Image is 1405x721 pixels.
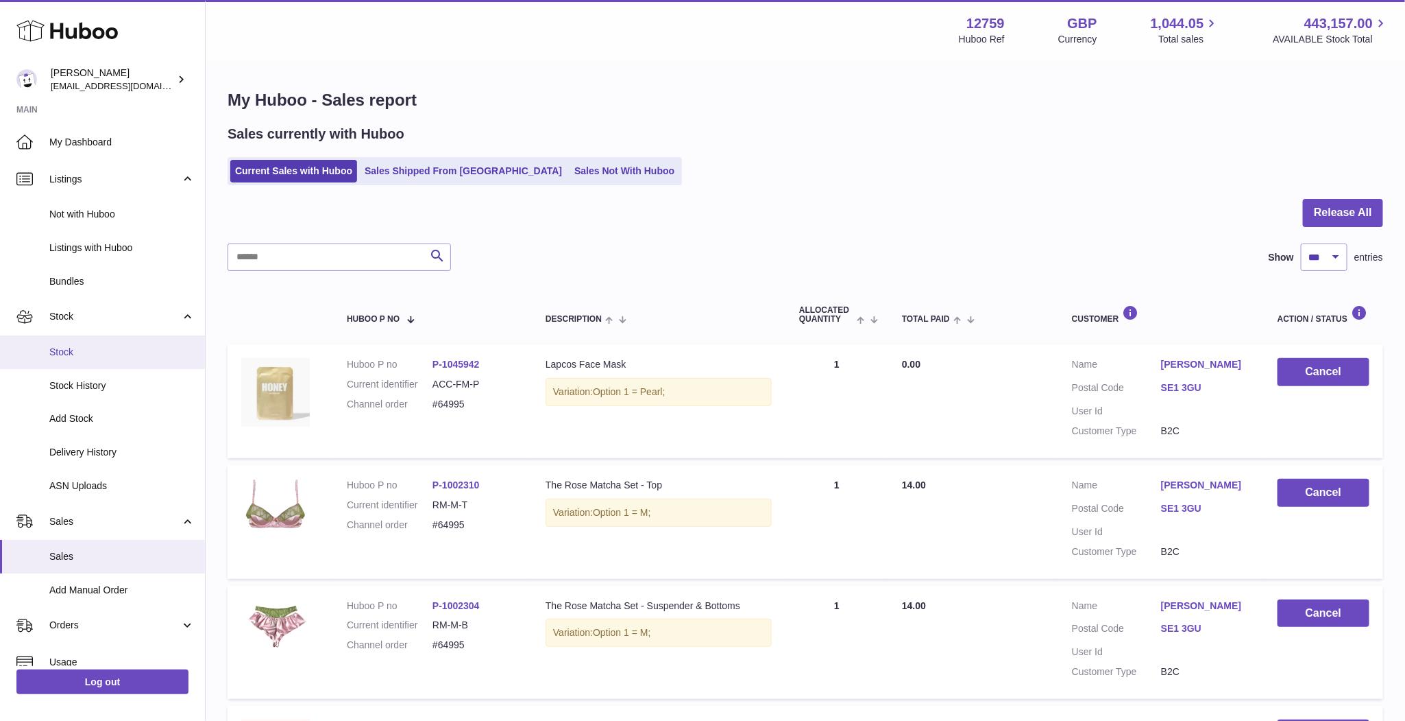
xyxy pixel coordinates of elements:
a: Log out [16,670,188,694]
span: Option 1 = Pearl; [593,386,665,397]
span: My Dashboard [49,136,195,149]
span: Huboo P no [347,315,400,324]
td: 1 [785,586,888,700]
dt: Current identifier [347,499,432,512]
div: Variation: [546,499,772,527]
dt: Postal Code [1072,622,1161,639]
div: Currency [1058,33,1097,46]
div: Variation: [546,619,772,647]
span: Total paid [902,315,950,324]
div: Huboo Ref [959,33,1005,46]
a: SE1 3GU [1161,381,1250,394]
span: AVAILABLE Stock Total [1273,33,1389,46]
span: Listings with Huboo [49,241,195,255]
span: Listings [49,173,180,186]
dt: User Id [1072,405,1161,418]
a: P-1002304 [432,600,480,611]
span: Usage [49,656,195,669]
span: Add Stock [49,412,195,425]
a: [PERSON_NAME] [1161,358,1250,371]
dd: RM-M-B [432,619,518,632]
img: adeb411a91bdaae352a14754c9b6b44cf6bc4a6cbd5f9057fd2ae437c41a825e_jpeg.webp [241,358,310,427]
dd: #64995 [432,398,518,411]
img: 127591725233206.jpg [241,479,310,530]
span: entries [1354,251,1383,264]
button: Release All [1303,199,1383,227]
h2: Sales currently with Huboo [228,125,404,143]
a: Sales Shipped From [GEOGRAPHIC_DATA] [360,160,567,182]
button: Cancel [1278,358,1369,386]
a: [PERSON_NAME] [1161,600,1250,613]
dd: RM-M-T [432,499,518,512]
span: Option 1 = M; [593,507,650,518]
span: Bundles [49,275,195,288]
img: 127591725233254.jpg [241,600,310,651]
span: Stock History [49,379,195,392]
div: [PERSON_NAME] [51,67,174,93]
strong: 12759 [966,14,1005,33]
span: Stock [49,310,180,323]
div: The Rose Matcha Set - Top [546,479,772,492]
dd: #64995 [432,639,518,652]
dd: ACC-FM-P [432,378,518,391]
div: Customer [1072,305,1250,324]
span: Description [546,315,602,324]
a: SE1 3GU [1161,622,1250,635]
dd: B2C [1161,545,1250,558]
dt: User Id [1072,525,1161,539]
span: Orders [49,619,180,632]
a: 1,044.05 Total sales [1151,14,1220,46]
dt: User Id [1072,646,1161,659]
a: P-1045942 [432,359,480,370]
a: SE1 3GU [1161,502,1250,515]
div: Lapcos Face Mask [546,358,772,371]
div: The Rose Matcha Set - Suspender & Bottoms [546,600,772,613]
dt: Name [1072,358,1161,375]
dt: Postal Code [1072,502,1161,519]
a: P-1002310 [432,480,480,490]
dt: Huboo P no [347,358,432,371]
a: [PERSON_NAME] [1161,479,1250,492]
span: Option 1 = M; [593,627,650,638]
span: ALLOCATED Quantity [799,306,853,324]
span: Not with Huboo [49,208,195,221]
span: Sales [49,550,195,563]
dt: Customer Type [1072,665,1161,678]
span: 443,157.00 [1304,14,1373,33]
span: Add Manual Order [49,584,195,597]
dt: Customer Type [1072,545,1161,558]
dt: Channel order [347,398,432,411]
dt: Postal Code [1072,381,1161,398]
td: 1 [785,344,888,458]
dt: Huboo P no [347,600,432,613]
dt: Channel order [347,519,432,532]
strong: GBP [1067,14,1097,33]
div: Variation: [546,378,772,406]
span: [EMAIL_ADDRESS][DOMAIN_NAME] [51,80,201,91]
span: 14.00 [902,600,926,611]
span: 1,044.05 [1151,14,1204,33]
dt: Name [1072,479,1161,495]
button: Cancel [1278,479,1369,507]
h1: My Huboo - Sales report [228,89,1383,111]
div: Action / Status [1278,305,1369,324]
dt: Huboo P no [347,479,432,492]
dt: Current identifier [347,378,432,391]
dt: Name [1072,600,1161,616]
a: Current Sales with Huboo [230,160,357,182]
dt: Current identifier [347,619,432,632]
dt: Channel order [347,639,432,652]
span: Delivery History [49,446,195,459]
dt: Customer Type [1072,425,1161,438]
span: Stock [49,346,195,359]
td: 1 [785,465,888,579]
button: Cancel [1278,600,1369,628]
a: Sales Not With Huboo [570,160,679,182]
label: Show [1269,251,1294,264]
span: 0.00 [902,359,920,370]
a: 443,157.00 AVAILABLE Stock Total [1273,14,1389,46]
img: sofiapanwar@unndr.com [16,69,37,90]
span: 14.00 [902,480,926,490]
dd: B2C [1161,425,1250,438]
dd: B2C [1161,665,1250,678]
